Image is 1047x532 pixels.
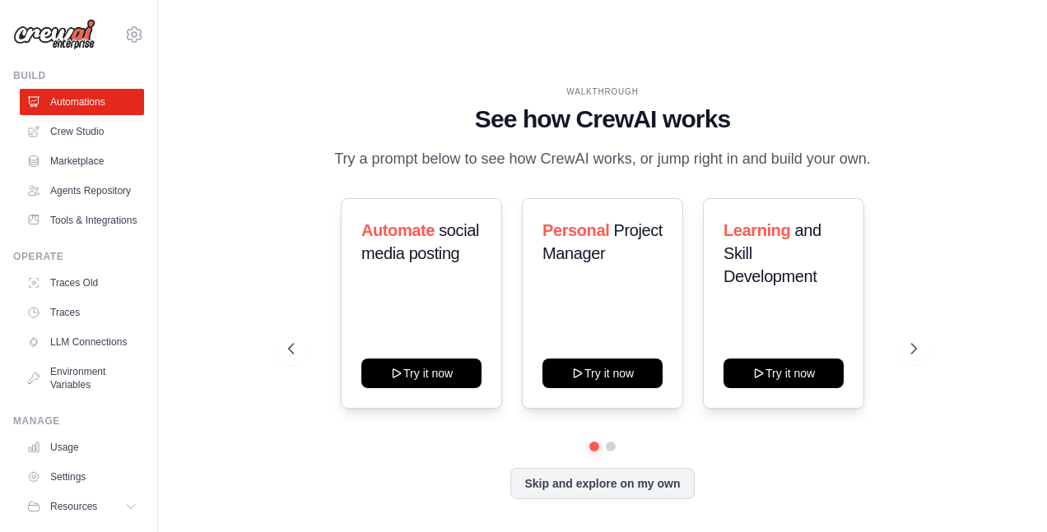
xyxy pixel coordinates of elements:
[724,221,821,285] span: and Skill Development
[361,221,435,239] span: Automate
[288,104,918,134] h1: See how CrewAI works
[20,148,144,174] a: Marketplace
[20,270,144,296] a: Traces Old
[361,359,482,388] button: Try it now
[13,69,144,82] div: Build
[542,221,609,239] span: Personal
[20,329,144,355] a: LLM Connections
[13,414,144,428] div: Manage
[20,207,144,234] a: Tools & Integrations
[724,221,790,239] span: Learning
[20,434,144,460] a: Usage
[326,147,879,171] p: Try a prompt below to see how CrewAI works, or jump right in and build your own.
[20,178,144,204] a: Agents Repository
[20,299,144,326] a: Traces
[361,221,479,262] span: social media posting
[20,118,144,145] a: Crew Studio
[510,468,694,499] button: Skip and explore on my own
[20,493,144,520] button: Resources
[288,86,918,98] div: WALKTHROUGH
[20,359,144,398] a: Environment Variables
[542,359,663,388] button: Try it now
[542,221,663,262] span: Project Manager
[50,500,97,513] span: Resources
[13,250,144,263] div: Operate
[20,89,144,115] a: Automations
[13,19,95,50] img: Logo
[20,464,144,490] a: Settings
[724,359,844,388] button: Try it now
